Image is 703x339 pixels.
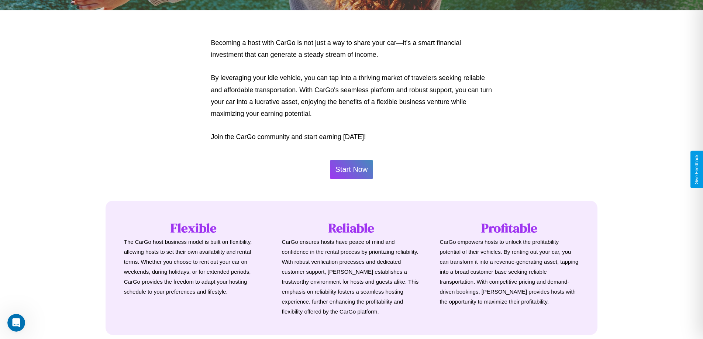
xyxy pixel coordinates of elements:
p: CarGo ensures hosts have peace of mind and confidence in the rental process by prioritizing relia... [282,237,421,316]
h1: Reliable [282,219,421,237]
p: CarGo empowers hosts to unlock the profitability potential of their vehicles. By renting out your... [440,237,579,307]
button: Start Now [330,160,373,179]
h1: Profitable [440,219,579,237]
p: The CarGo host business model is built on flexibility, allowing hosts to set their own availabili... [124,237,263,297]
h1: Flexible [124,219,263,237]
p: Becoming a host with CarGo is not just a way to share your car—it's a smart financial investment ... [211,37,492,61]
p: Join the CarGo community and start earning [DATE]! [211,131,492,143]
p: By leveraging your idle vehicle, you can tap into a thriving market of travelers seeking reliable... [211,72,492,120]
iframe: Intercom live chat [7,314,25,332]
div: Give Feedback [694,155,699,184]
